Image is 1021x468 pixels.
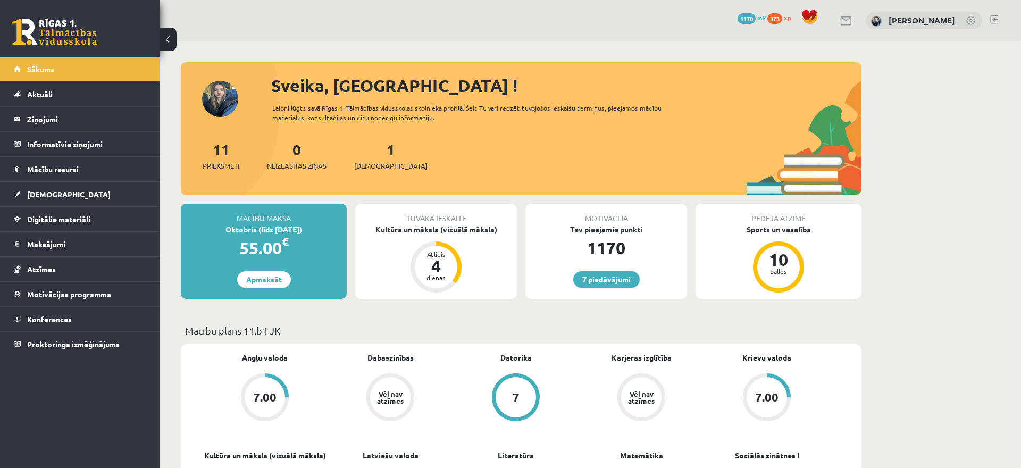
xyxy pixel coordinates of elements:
div: Vēl nav atzīmes [626,390,656,404]
span: Motivācijas programma [27,289,111,299]
a: [DEMOGRAPHIC_DATA] [14,182,146,206]
a: 0Neizlasītās ziņas [267,140,327,171]
a: Angļu valoda [242,352,288,363]
a: Dabaszinības [367,352,414,363]
div: Laipni lūgts savā Rīgas 1. Tālmācības vidusskolas skolnieka profilā. Šeit Tu vari redzēt tuvojošo... [272,103,681,122]
div: Tuvākā ieskaite [355,204,517,224]
a: Mācību resursi [14,157,146,181]
div: Mācību maksa [181,204,347,224]
legend: Maksājumi [27,232,146,256]
a: Atzīmes [14,257,146,281]
a: Ziņojumi [14,107,146,131]
a: Digitālie materiāli [14,207,146,231]
a: Informatīvie ziņojumi [14,132,146,156]
legend: Informatīvie ziņojumi [27,132,146,156]
div: 4 [420,257,452,274]
span: Mācību resursi [27,164,79,174]
div: Pēdējā atzīme [696,204,861,224]
legend: Ziņojumi [27,107,146,131]
a: Latviešu valoda [363,450,419,461]
a: Aktuāli [14,82,146,106]
a: Sports un veselība 10 balles [696,224,861,294]
div: Kultūra un māksla (vizuālā māksla) [355,224,517,235]
span: Digitālie materiāli [27,214,90,224]
a: Apmaksāt [237,271,291,288]
div: 7.00 [755,391,779,403]
div: 55.00 [181,235,347,261]
a: 1[DEMOGRAPHIC_DATA] [354,140,428,171]
a: 7.00 [202,373,328,423]
span: 1170 [738,13,756,24]
a: 7 [453,373,579,423]
a: 11Priekšmeti [203,140,239,171]
span: Aktuāli [27,89,53,99]
span: Sākums [27,64,54,74]
div: Oktobris (līdz [DATE]) [181,224,347,235]
span: Proktoringa izmēģinājums [27,339,120,349]
a: Maksājumi [14,232,146,256]
span: Priekšmeti [203,161,239,171]
span: [DEMOGRAPHIC_DATA] [27,189,111,199]
a: 373 xp [767,13,796,22]
a: 1170 mP [738,13,766,22]
div: Sports un veselība [696,224,861,235]
div: Vēl nav atzīmes [375,390,405,404]
span: Neizlasītās ziņas [267,161,327,171]
div: balles [763,268,794,274]
img: Melānija Āboliņa [871,16,882,27]
a: Matemātika [620,450,663,461]
div: dienas [420,274,452,281]
a: 7.00 [704,373,830,423]
a: Vēl nav atzīmes [579,373,704,423]
div: Motivācija [525,204,687,224]
span: € [282,234,289,249]
a: Proktoringa izmēģinājums [14,332,146,356]
a: 7 piedāvājumi [573,271,640,288]
a: Kultūra un māksla (vizuālā māksla) Atlicis 4 dienas [355,224,517,294]
a: Kultūra un māksla (vizuālā māksla) [204,450,326,461]
span: xp [784,13,791,22]
a: [PERSON_NAME] [889,15,955,26]
a: Datorika [500,352,532,363]
a: Sociālās zinātnes I [735,450,799,461]
div: Atlicis [420,251,452,257]
p: Mācību plāns 11.b1 JK [185,323,857,338]
a: Sākums [14,57,146,81]
div: 1170 [525,235,687,261]
div: 7.00 [253,391,277,403]
a: Konferences [14,307,146,331]
div: Tev pieejamie punkti [525,224,687,235]
a: Karjeras izglītība [612,352,672,363]
a: Literatūra [498,450,534,461]
a: Rīgas 1. Tālmācības vidusskola [12,19,97,45]
div: Sveika, [GEOGRAPHIC_DATA] ! [271,73,861,98]
div: 10 [763,251,794,268]
span: mP [757,13,766,22]
span: [DEMOGRAPHIC_DATA] [354,161,428,171]
span: 373 [767,13,782,24]
span: Konferences [27,314,72,324]
a: Motivācijas programma [14,282,146,306]
a: Krievu valoda [742,352,791,363]
div: 7 [513,391,520,403]
a: Vēl nav atzīmes [328,373,453,423]
span: Atzīmes [27,264,56,274]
